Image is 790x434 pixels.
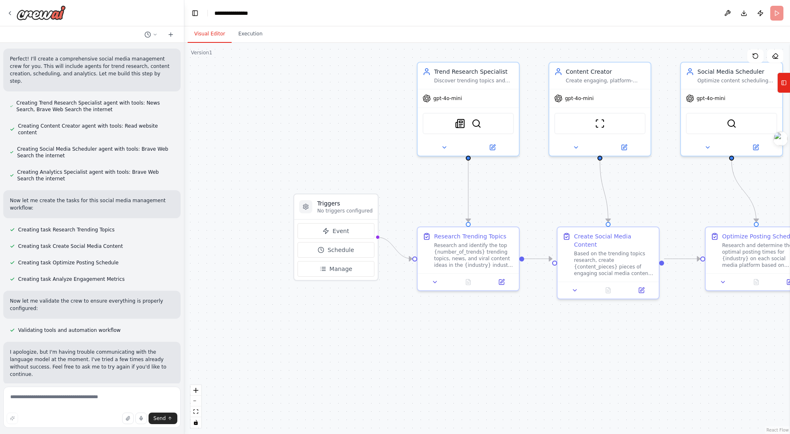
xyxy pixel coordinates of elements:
[141,30,161,40] button: Switch to previous chat
[469,142,516,152] button: Open in side panel
[472,119,481,128] img: BraveSearchTool
[627,285,655,295] button: Open in side panel
[697,95,725,102] span: gpt-4o-mini
[596,161,612,222] g: Edge from 205ebfa4-15eb-4dc8-80d9-8942a30d369d to 8ba42024-f150-4016-acce-1c24b3f38a59
[297,261,374,277] button: Manage
[191,49,212,56] div: Version 1
[164,30,177,40] button: Start a new chat
[524,255,552,263] g: Edge from 1217659a-13f3-44dd-822f-9df002151ef8 to 8ba42024-f150-4016-acce-1c24b3f38a59
[317,208,373,214] p: No triggers configured
[434,77,514,84] div: Discover trending topics and viral content ideas in the {industry} industry by analyzing news, so...
[191,396,201,406] button: zoom out
[565,95,594,102] span: gpt-4o-mini
[16,5,66,20] img: Logo
[10,348,174,378] p: I apologize, but I'm having trouble communicating with the language model at the moment. I've tri...
[17,169,174,182] span: Creating Analytics Specialist agent with tools: Brave Web Search the internet
[330,265,353,273] span: Manage
[548,62,651,156] div: Content CreatorCreate engaging, platform-optimized social media content for {industry} that drive...
[433,95,462,102] span: gpt-4o-mini
[732,142,779,152] button: Open in side panel
[767,428,789,432] a: React Flow attribution
[18,259,118,266] span: Creating task Optimize Posting Schedule
[149,413,177,424] button: Send
[16,100,174,113] span: Creating Trend Research Specialist agent with tools: News Search, Brave Web Search the internet
[595,119,605,128] img: ScrapeWebsiteTool
[297,223,374,239] button: Event
[434,232,507,240] div: Research Trending Topics
[18,243,123,250] span: Creating task Create Social Media Content
[680,62,783,156] div: Social Media SchedulerOptimize content scheduling and publishing across multiple social media pla...
[727,119,737,128] img: BraveSearchTool
[191,406,201,417] button: fit view
[557,226,660,299] div: Create Social Media ContentBased on the trending topics research, create {content_pieces} pieces ...
[189,7,201,19] button: Hide left sidebar
[727,161,760,222] g: Edge from 281fc92c-80b9-41ff-9ec7-b15cac4cf043 to d8a40140-3dce-4be7-825f-6b15e6391bec
[332,227,349,235] span: Event
[135,413,147,424] button: Click to speak your automation idea
[377,233,412,263] g: Edge from triggers to 1217659a-13f3-44dd-822f-9df002151ef8
[232,26,269,43] button: Execution
[451,277,486,287] button: No output available
[664,255,700,263] g: Edge from 8ba42024-f150-4016-acce-1c24b3f38a59 to d8a40140-3dce-4be7-825f-6b15e6391bec
[17,146,174,159] span: Creating Social Media Scheduler agent with tools: Brave Web Search the internet
[18,123,174,136] span: Creating Content Creator agent with tools: Read website content
[7,413,18,424] button: Improve this prompt
[214,9,257,17] nav: breadcrumb
[18,226,114,233] span: Creating task Research Trending Topics
[434,242,514,268] div: Research and identify the top {number_of_trends} trending topics, news, and viral content ideas i...
[591,285,626,295] button: No output available
[417,62,520,156] div: Trend Research SpecialistDiscover trending topics and viral content ideas in the {industry} indus...
[10,197,174,212] p: Now let me create the tasks for this social media management workflow:
[566,68,646,76] div: Content Creator
[297,242,374,258] button: Schedule
[464,161,472,222] g: Edge from 779afffd-2146-485f-ae46-909f4c0fe9ee to 1217659a-13f3-44dd-822f-9df002151ef8
[293,194,379,281] div: TriggersNo triggers configuredEventScheduleManage
[434,68,514,76] div: Trend Research Specialist
[574,232,654,249] div: Create Social Media Content
[188,26,232,43] button: Visual Editor
[10,297,174,312] p: Now let me validate the crew to ensure everything is properly configured:
[697,77,777,84] div: Optimize content scheduling and publishing across multiple social media platforms by analyzing op...
[601,142,647,152] button: Open in side panel
[18,327,121,334] span: Validating tools and automation workflow
[487,277,516,287] button: Open in side panel
[191,385,201,396] button: zoom in
[10,55,174,85] p: Perfect! I'll create a comprehensive social media management crew for you. This will include agen...
[739,277,774,287] button: No output available
[317,199,373,208] h3: Triggers
[697,68,777,76] div: Social Media Scheduler
[417,226,520,291] div: Research Trending TopicsResearch and identify the top {number_of_trends} trending topics, news, a...
[191,417,201,428] button: toggle interactivity
[574,250,654,277] div: Based on the trending topics research, create {content_pieces} pieces of engaging social media co...
[18,276,125,282] span: Creating task Analyze Engagement Metrics
[328,246,354,254] span: Schedule
[153,415,166,422] span: Send
[191,385,201,428] div: React Flow controls
[122,413,134,424] button: Upload files
[455,119,465,128] img: SerplyNewsSearchTool
[566,77,646,84] div: Create engaging, platform-optimized social media content for {industry} that drives engagement, b...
